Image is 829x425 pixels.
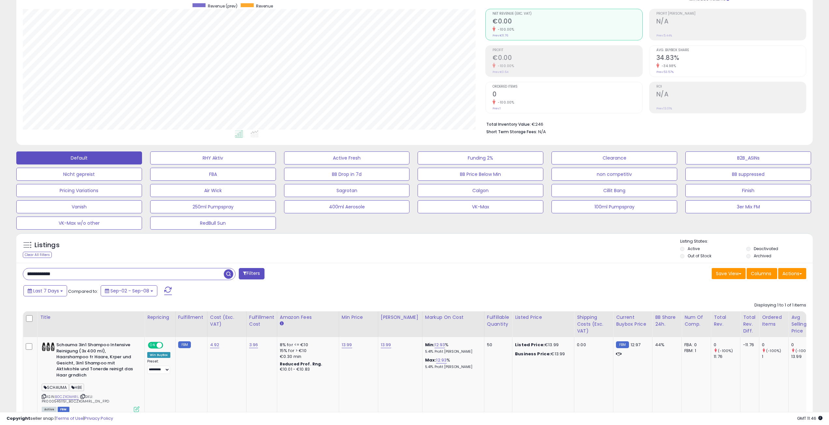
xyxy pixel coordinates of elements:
b: Min: [425,342,435,348]
small: FBM [616,341,629,348]
small: (-100%) [718,348,733,353]
div: Clear All Filters [23,252,52,258]
div: 8% for <= €10 [280,342,334,348]
h2: 0 [493,91,642,99]
p: 5.41% Profit [PERSON_NAME] [425,365,479,369]
div: Preset: [147,359,170,374]
button: Pricing Variations [16,184,142,197]
a: 4.92 [210,342,220,348]
div: 0.00 [577,342,608,348]
button: BB suppressed [685,168,811,181]
small: (-100%) [795,348,810,353]
div: Fulfillment Cost [249,314,274,328]
img: 41iCIvMw5gL._SL40_.jpg [42,342,55,352]
div: % [425,342,479,354]
label: Deactivated [754,246,778,251]
div: Avg Selling Price [791,314,815,334]
button: Clearance [551,151,677,164]
div: seller snap | | [7,416,113,422]
span: Last 7 Days [33,288,59,294]
button: Vanish [16,200,142,213]
div: Total Rev. Diff. [743,314,756,334]
b: Short Term Storage Fees: [486,129,537,135]
div: 0 [791,342,818,348]
div: Ordered Items [762,314,786,328]
a: 12.93 [436,357,447,363]
span: Profit [493,49,642,52]
div: €10.01 - €10.83 [280,367,334,372]
small: FBM [178,341,191,348]
label: Active [688,246,700,251]
div: Num of Comp. [684,314,708,328]
div: Displaying 1 to 1 of 1 items [754,302,806,308]
div: Repricing [147,314,173,321]
small: (-100%) [766,348,781,353]
div: 13.99 [791,354,818,360]
th: The percentage added to the cost of goods (COGS) that forms the calculator for Min & Max prices. [422,311,484,337]
b: Max: [425,357,436,363]
span: Revenue (prev) [208,3,237,9]
span: 12.97 [631,342,641,348]
h2: €0.00 [493,18,642,26]
span: Profit [PERSON_NAME] [656,12,806,16]
button: Columns [747,268,777,279]
span: | SKU: PR0005461151_B0CZXGM4RL_0N_FPD [42,394,109,404]
a: 3.96 [249,342,258,348]
span: Net Revenue (Exc. VAT) [493,12,642,16]
button: Air Wick [150,184,276,197]
span: N/A [538,129,546,135]
h2: N/A [656,18,806,26]
div: Markup on Cost [425,314,481,321]
p: 5.41% Profit [PERSON_NAME] [425,349,479,354]
b: Reduced Prof. Rng. [280,361,322,367]
label: Out of Stock [688,253,711,259]
small: Prev: €11.76 [493,34,508,37]
button: RHY Aktiv [150,151,276,164]
small: Prev: 53.57% [656,70,674,74]
button: Active Fresh [284,151,410,164]
div: Total Rev. [714,314,737,328]
button: Funding 2% [418,151,543,164]
div: [PERSON_NAME] [381,314,420,321]
span: Ordered Items [493,85,642,89]
li: €246 [486,120,801,128]
div: 15% for > €10 [280,348,334,354]
button: Sep-02 - Sep-08 [101,285,157,296]
div: Amazon Fees [280,314,336,321]
span: Revenue [256,3,273,9]
span: ROI [656,85,806,89]
button: non competitiv [551,168,677,181]
span: Columns [751,270,771,277]
button: Actions [778,268,806,279]
div: 0 [714,342,740,348]
a: 13.99 [381,342,391,348]
strong: Copyright [7,415,30,421]
span: Sep-02 - Sep-08 [110,288,149,294]
b: Total Inventory Value: [486,121,531,127]
a: B0CZXGM4RL [55,394,79,400]
div: €13.99 [515,351,569,357]
div: 50 [487,342,507,348]
span: OFF [162,343,173,348]
button: VK-Max w/o other [16,217,142,230]
div: Title [40,314,142,321]
span: SCHAUMA [42,384,69,391]
span: Avg. Buybox Share [656,49,806,52]
button: Calgon [418,184,543,197]
button: Nicht gepreist [16,168,142,181]
div: Win BuyBox [147,352,170,358]
button: FBA [150,168,276,181]
div: BB Share 24h. [655,314,679,328]
small: Prev: 5.44% [656,34,672,37]
h2: N/A [656,91,806,99]
button: 100ml Pumpspray [551,200,677,213]
b: Schauma 3in1 Shampoo Intensive Reinigung (3x 400 ml), Haarshampoo fr Haare, Krper und Gesicht, 3i... [56,342,136,380]
div: 0 [762,342,788,348]
a: Privacy Policy [84,415,113,421]
button: Filters [239,268,264,279]
small: Prev: 1 [493,106,501,110]
small: -100.00% [495,64,514,68]
a: 13.99 [342,342,352,348]
button: Save View [712,268,746,279]
h2: 34.83% [656,54,806,63]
